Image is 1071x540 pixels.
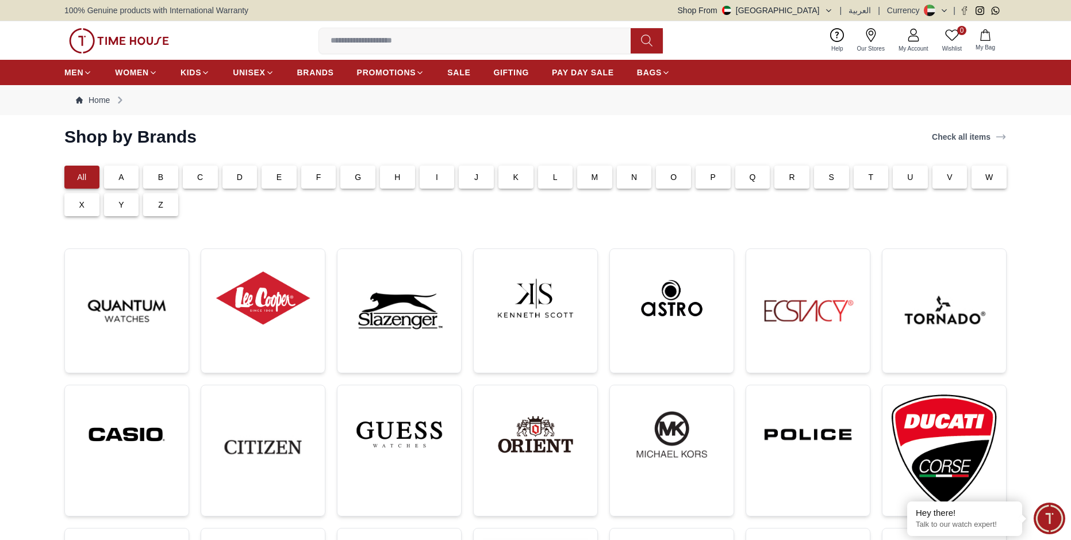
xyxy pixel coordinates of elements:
p: C [197,171,203,183]
p: O [670,171,677,183]
p: P [711,171,716,183]
p: K [513,171,519,183]
p: G [355,171,361,183]
span: My Bag [971,43,1000,52]
p: I [436,171,438,183]
a: Check all items [930,129,1009,145]
p: A [118,171,124,183]
p: R [789,171,794,183]
p: B [158,171,164,183]
span: Help [827,44,848,53]
p: H [394,171,400,183]
img: United Arab Emirates [722,6,731,15]
img: ... [74,258,179,363]
span: | [953,5,955,16]
a: Help [824,26,850,55]
a: Home [76,94,110,106]
span: SALE [447,67,470,78]
span: WOMEN [115,67,149,78]
p: All [77,171,86,183]
a: 0Wishlist [935,26,969,55]
h2: Shop by Brands [64,127,197,147]
p: Talk to our watch expert! [916,520,1014,530]
span: UNISEX [233,67,265,78]
p: D [237,171,243,183]
p: E [277,171,282,183]
p: F [316,171,321,183]
a: Whatsapp [991,6,1000,15]
img: ... [755,395,861,474]
a: Facebook [960,6,969,15]
img: ... [892,395,997,507]
img: ... [755,258,861,363]
p: V [947,171,953,183]
span: MEN [64,67,83,78]
p: U [907,171,913,183]
img: ... [210,258,316,338]
span: 0 [957,26,966,35]
div: Currency [887,5,924,16]
a: KIDS [181,62,210,83]
a: PROMOTIONS [357,62,425,83]
img: ... [483,395,588,474]
a: PAY DAY SALE [552,62,614,83]
img: ... [619,395,724,474]
a: BAGS [637,62,670,83]
p: Y [118,199,124,210]
a: UNISEX [233,62,274,83]
a: Our Stores [850,26,892,55]
img: ... [74,395,179,474]
img: ... [210,395,316,500]
a: MEN [64,62,92,83]
p: X [79,199,85,210]
p: J [474,171,478,183]
button: Shop From[GEOGRAPHIC_DATA] [678,5,833,16]
span: KIDS [181,67,201,78]
span: PAY DAY SALE [552,67,614,78]
span: 100% Genuine products with International Warranty [64,5,248,16]
img: ... [483,258,588,338]
a: Instagram [976,6,984,15]
p: T [868,171,873,183]
a: WOMEN [115,62,158,83]
a: BRANDS [297,62,334,83]
span: BRANDS [297,67,334,78]
p: Z [158,199,163,210]
span: GIFTING [493,67,529,78]
img: ... [892,258,997,363]
img: ... [347,395,452,474]
img: ... [619,258,724,338]
span: Our Stores [853,44,889,53]
span: | [840,5,842,16]
span: | [878,5,880,16]
a: SALE [447,62,470,83]
p: L [553,171,558,183]
img: ... [347,258,452,363]
a: GIFTING [493,62,529,83]
p: N [631,171,637,183]
span: My Account [894,44,933,53]
button: العربية [849,5,871,16]
span: PROMOTIONS [357,67,416,78]
p: W [985,171,993,183]
p: S [828,171,834,183]
span: BAGS [637,67,662,78]
div: Hey there! [916,507,1014,519]
nav: Breadcrumb [64,85,1007,115]
button: My Bag [969,27,1002,54]
div: Chat Widget [1034,503,1065,534]
p: Q [749,171,755,183]
p: M [592,171,598,183]
img: ... [69,28,169,53]
span: Wishlist [938,44,966,53]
